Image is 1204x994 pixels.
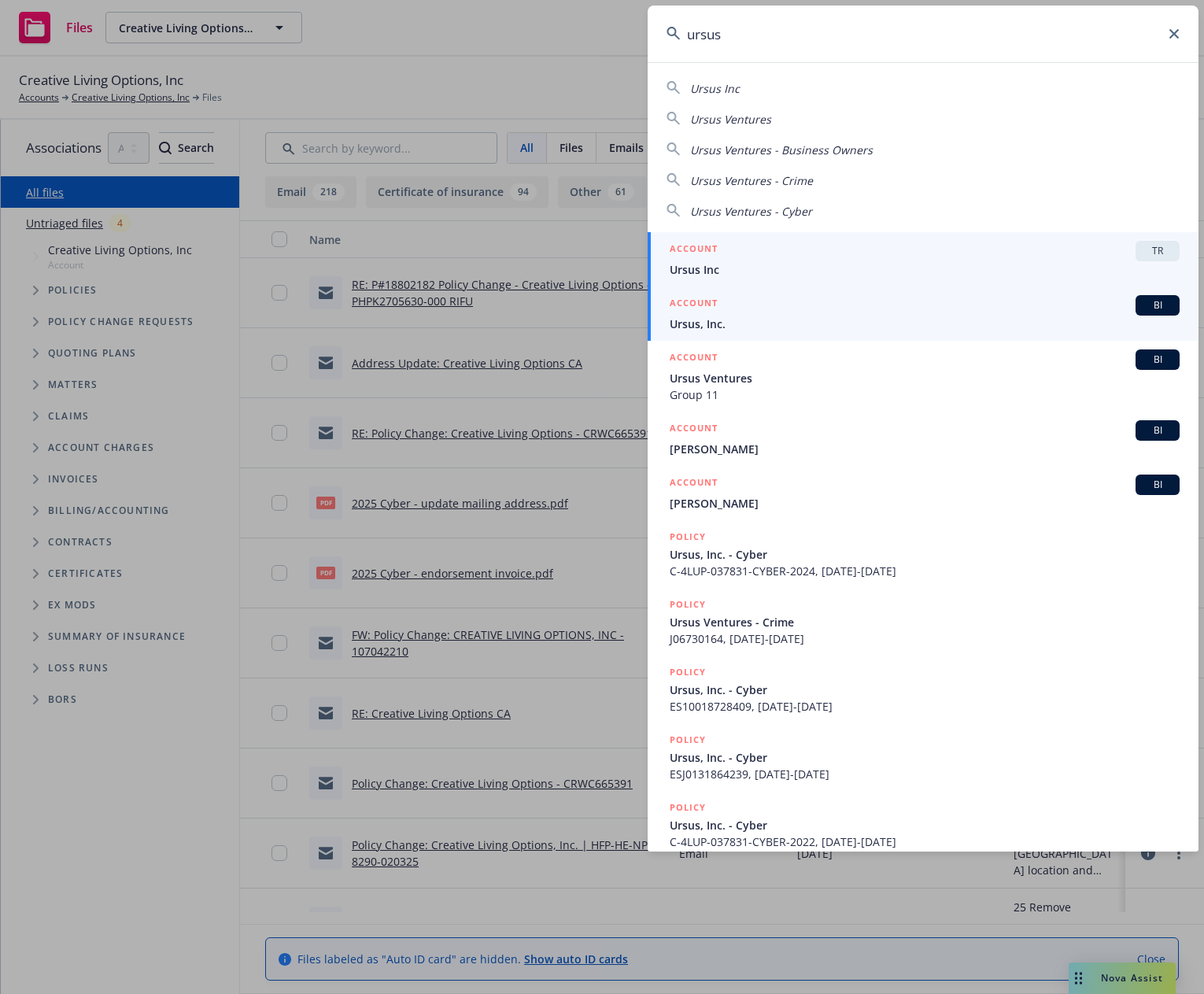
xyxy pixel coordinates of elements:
[690,112,771,127] span: Ursus Ventures
[670,614,1180,630] span: Ursus Ventures - Crime
[690,173,813,188] span: Ursus Ventures - Crime
[670,495,1180,512] span: [PERSON_NAME]
[648,341,1198,412] a: ACCOUNTBIUrsus VenturesGroup 11
[648,656,1198,723] a: POLICYUrsus, Inc. - CyberES10018728409, [DATE]-[DATE]
[670,370,1180,386] span: Ursus Ventures
[670,441,1180,457] span: [PERSON_NAME]
[670,597,706,612] h5: POLICY
[670,349,718,368] h5: ACCOUNT
[690,81,740,96] span: Ursus Inc
[670,817,1180,833] span: Ursus, Inc. - Cyber
[670,295,718,314] h5: ACCOUNT
[1142,244,1173,258] span: TR
[670,732,706,748] h5: POLICY
[1142,298,1173,312] span: BI
[670,386,1180,403] span: Group 11
[670,833,1180,850] span: C-4LUP-037831-CYBER-2022, [DATE]-[DATE]
[648,6,1198,62] input: Search...
[648,466,1198,520] a: ACCOUNTBI[PERSON_NAME]
[670,529,706,545] h5: POLICY
[670,682,1180,698] span: Ursus, Inc. - Cyber
[648,791,1198,859] a: POLICYUrsus, Inc. - CyberC-4LUP-037831-CYBER-2022, [DATE]-[DATE]
[670,766,1180,782] span: ESJ0131864239, [DATE]-[DATE]
[1142,423,1173,438] span: BI
[670,664,706,680] h5: POLICY
[670,261,1180,278] span: Ursus Inc
[648,412,1198,466] a: ACCOUNTBI[PERSON_NAME]
[670,241,718,260] h5: ACCOUNT
[690,204,812,219] span: Ursus Ventures - Cyber
[670,698,1180,715] span: ES10018728409, [DATE]-[DATE]
[670,475,718,493] h5: ACCOUNT
[670,630,1180,647] span: J06730164, [DATE]-[DATE]
[670,563,1180,579] span: C-4LUP-037831-CYBER-2024, [DATE]-[DATE]
[670,800,706,815] h5: POLICY
[648,723,1198,791] a: POLICYUrsus, Inc. - CyberESJ0131864239, [DATE]-[DATE]
[690,142,873,157] span: Ursus Ventures - Business Owners
[670,316,1180,332] span: Ursus, Inc.
[1142,353,1173,367] span: BI
[648,232,1198,286] a: ACCOUNTTRUrsus Inc
[670,546,1180,563] span: Ursus, Inc. - Cyber
[670,420,718,439] h5: ACCOUNT
[648,286,1198,341] a: ACCOUNTBIUrsus, Inc.
[670,749,1180,766] span: Ursus, Inc. - Cyber
[648,520,1198,588] a: POLICYUrsus, Inc. - CyberC-4LUP-037831-CYBER-2024, [DATE]-[DATE]
[648,588,1198,656] a: POLICYUrsus Ventures - CrimeJ06730164, [DATE]-[DATE]
[1142,478,1173,492] span: BI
